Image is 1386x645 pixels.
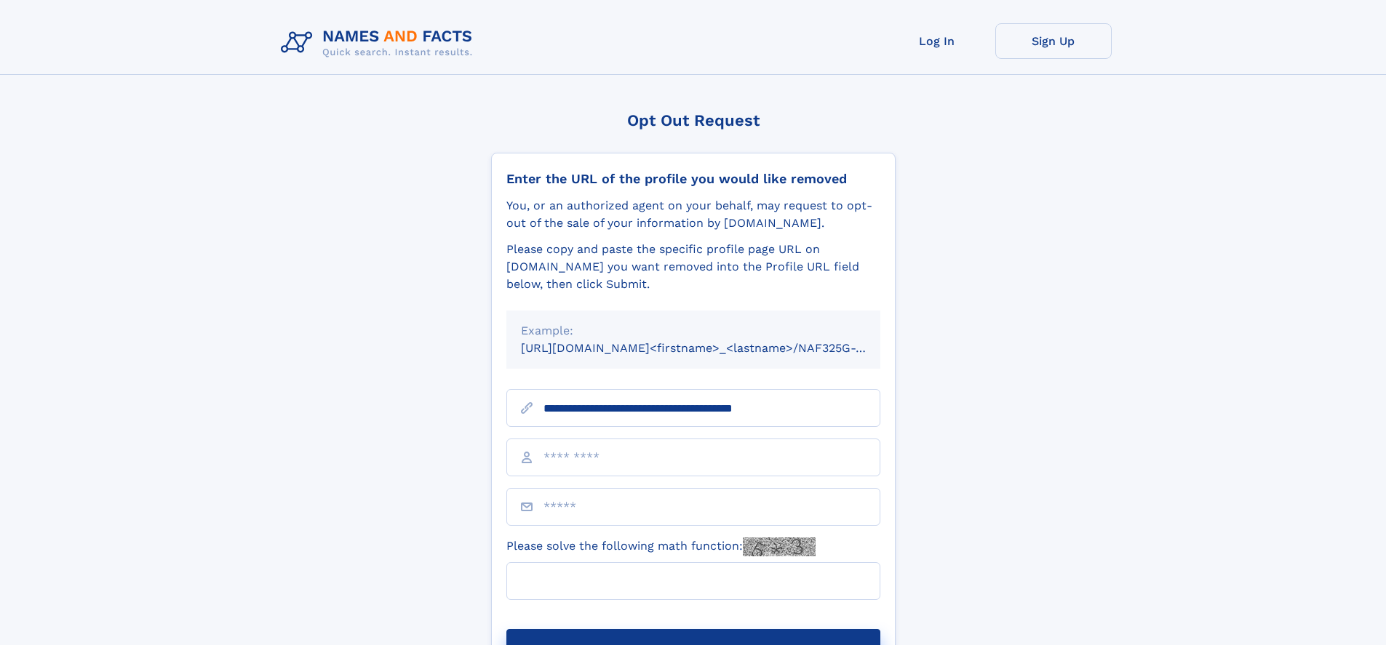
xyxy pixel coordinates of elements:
label: Please solve the following math function: [506,537,816,556]
a: Log In [879,23,995,59]
img: Logo Names and Facts [275,23,485,63]
div: Example: [521,322,866,340]
div: Enter the URL of the profile you would like removed [506,171,880,187]
div: Opt Out Request [491,111,896,129]
a: Sign Up [995,23,1112,59]
div: Please copy and paste the specific profile page URL on [DOMAIN_NAME] you want removed into the Pr... [506,241,880,293]
small: [URL][DOMAIN_NAME]<firstname>_<lastname>/NAF325G-xxxxxxxx [521,341,908,355]
div: You, or an authorized agent on your behalf, may request to opt-out of the sale of your informatio... [506,197,880,232]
